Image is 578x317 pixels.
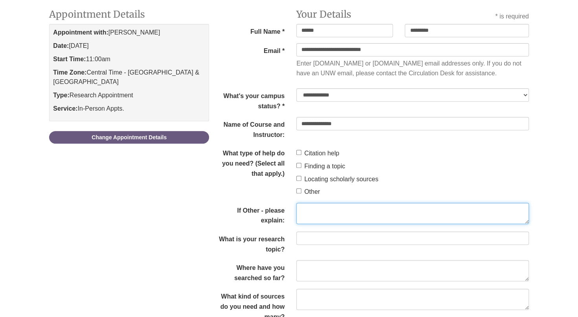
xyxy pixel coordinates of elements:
div: * is required [495,11,528,22]
legend: What type of help do you need? (Select all that apply.) [209,146,290,179]
input: Other [296,188,301,193]
label: Other [296,187,320,197]
strong: Appointment with: [53,29,108,36]
strong: Date: [53,42,69,49]
label: Name of Course and Instructor: [209,117,290,140]
p: Central Time - [GEOGRAPHIC_DATA] & [GEOGRAPHIC_DATA] [53,68,205,87]
p: Research Appointment [53,91,205,100]
h2: Appointment Details [49,9,209,20]
a: Change Appointment Details [49,131,209,144]
label: What's your campus status? * [209,88,290,111]
label: If Other - please explain: [209,203,290,226]
label: Finding a topic [296,161,345,171]
label: What is your research topic? [209,231,290,254]
strong: Start Time: [53,56,86,62]
p: [DATE] [53,41,205,51]
label: Citation help [296,148,339,158]
p: In-Person Appts. [53,104,205,113]
label: Where have you searched so far? [209,260,290,283]
strong: Type: [53,92,69,98]
input: Finding a topic [296,163,301,168]
h2: Your Details [296,9,393,20]
p: [PERSON_NAME] [53,28,205,37]
input: Citation help [296,150,301,155]
div: Enter [DOMAIN_NAME] or [DOMAIN_NAME] email addresses only. If you do not have an UNW email, pleas... [296,58,528,78]
label: Email * [209,43,290,56]
strong: Service: [53,105,77,112]
p: 11:00am [53,55,205,64]
label: Locating scholarly sources [296,174,378,184]
strong: Time Zone: [53,69,86,76]
input: Locating scholarly sources [296,176,301,181]
span: Full Name * [209,24,290,37]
